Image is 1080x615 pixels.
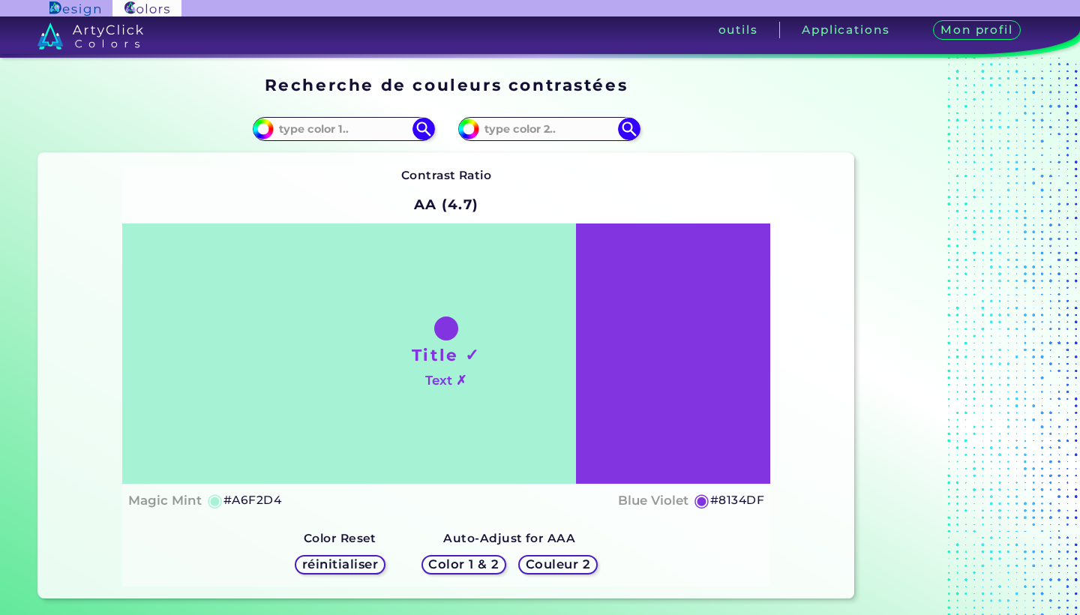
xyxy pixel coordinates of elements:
[718,24,758,35] h3: outils
[37,22,143,49] img: logo_artyclick_colors_white.svg
[618,118,640,140] img: Recherche d'icônes
[933,20,1021,40] h3: Mon profil
[479,118,619,139] input: type color 2..
[802,24,889,35] h3: Applications
[412,343,481,366] h1: Title ✓
[304,531,376,545] strong: Color Reset
[223,490,281,510] h5: #A6F2D4
[265,73,628,96] h1: Recherche de couleurs contrastées
[710,490,764,510] h5: #8134DF
[49,1,100,16] img: ArtyClick Design logo
[407,188,486,221] h2: AA (4.7)
[207,491,223,509] h5: ◉
[274,118,413,139] input: type color 1..
[432,559,496,570] h5: Color 1 & 2
[618,490,688,511] h4: Blue Violet
[443,531,575,545] strong: Auto-Adjust for AAA
[128,490,202,511] h4: Magic Mint
[694,491,710,509] h5: ◉
[425,370,466,391] h4: Text ✗
[306,559,374,570] h5: réinitialiser
[401,168,492,182] strong: Contrast Ratio
[412,118,435,140] img: Recherche d'icônes
[529,559,587,570] h5: Couleur 2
